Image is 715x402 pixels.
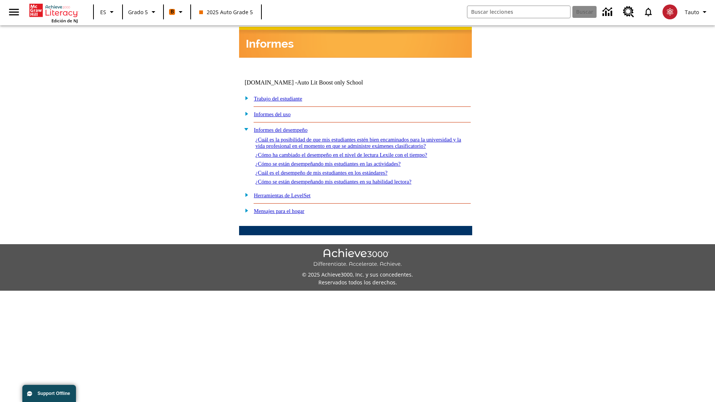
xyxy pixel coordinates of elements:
button: Grado: Grado 5, Elige un grado [125,5,161,19]
img: plus.gif [241,95,249,101]
button: Abrir el menú lateral [3,1,25,23]
a: Mensajes para el hogar [254,208,305,214]
span: Grado 5 [128,8,148,16]
a: Informes del uso [254,111,291,117]
a: Centro de recursos, Se abrirá en una pestaña nueva. [619,2,639,22]
span: Tauto [685,8,699,16]
button: Support Offline [22,385,76,402]
span: 2025 Auto Grade 5 [199,8,253,16]
img: avatar image [662,4,677,19]
a: Trabajo del estudiante [254,96,302,102]
span: ES [100,8,106,16]
span: Edición de NJ [51,18,78,23]
img: plus.gif [241,110,249,117]
img: plus.gif [241,191,249,198]
img: Achieve3000 Differentiate Accelerate Achieve [313,249,402,268]
button: Perfil/Configuración [682,5,712,19]
td: [DOMAIN_NAME] - [245,79,382,86]
button: Lenguaje: ES, Selecciona un idioma [96,5,120,19]
span: B [171,7,174,16]
button: Boost El color de la clase es anaranjado. Cambiar el color de la clase. [166,5,188,19]
a: ¿Cómo ha cambiado el desempeño en el nivel de lectura Lexile con el tiempo? [255,152,427,158]
a: Notificaciones [639,2,658,22]
div: Portada [29,2,78,23]
img: plus.gif [241,207,249,214]
button: Escoja un nuevo avatar [658,2,682,22]
input: Buscar campo [467,6,570,18]
a: ¿Cómo se están desempeñando mis estudiantes en las actividades? [255,161,401,167]
img: minus.gif [241,126,249,133]
a: Centro de información [598,2,619,22]
a: Herramientas de LevelSet [254,192,311,198]
a: ¿Cómo se están desempeñando mis estudiantes en su habilidad lectora? [255,179,411,185]
a: ¿Cuál es la posibilidad de que mis estudiantes estén bien encaminados para la universidad y la vi... [255,137,461,149]
img: header [239,27,472,58]
span: Support Offline [38,391,70,396]
a: ¿Cuál es el desempeño de mis estudiantes en los estándares? [255,170,388,176]
a: Informes del desempeño [254,127,308,133]
nobr: Auto Lit Boost only School [297,79,363,86]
